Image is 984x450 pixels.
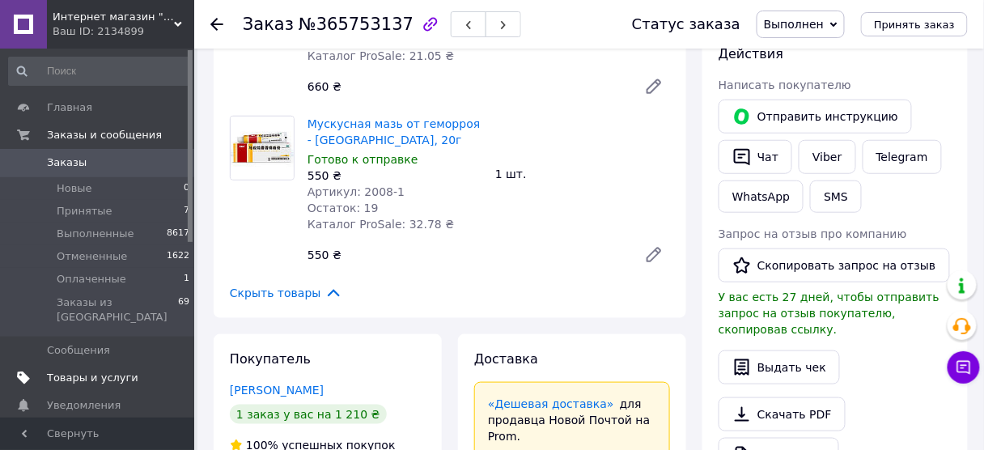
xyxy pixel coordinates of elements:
span: Товары и услуги [47,371,138,385]
span: Отмененные [57,249,127,264]
span: Скрыть товары [230,284,342,302]
span: Заказы из [GEOGRAPHIC_DATA] [57,295,178,325]
span: 69 [178,295,189,325]
span: У вас есть 27 дней, чтобы отправить запрос на отзыв покупателю, скопировав ссылку. [719,291,939,336]
a: Редактировать [638,70,670,103]
span: Выполнен [764,18,824,31]
a: WhatsApp [719,180,804,213]
span: Каталог ProSale: 32.78 ₴ [307,218,454,231]
span: Заказ [243,15,294,34]
span: №365753137 [299,15,414,34]
span: Выполненные [57,227,134,241]
span: 0 [184,181,189,196]
a: Скачать PDF [719,397,846,431]
input: Поиск [8,57,191,86]
button: Выдать чек [719,350,840,384]
span: 1 [184,272,189,287]
a: [PERSON_NAME] [230,384,324,397]
span: Запрос на отзыв про компанию [719,227,907,240]
span: Действия [719,46,783,62]
button: Скопировать запрос на отзыв [719,248,950,282]
span: Оплаченные [57,272,126,287]
span: Интернет магазин "Сhinacomplex" [53,10,174,24]
span: Каталог ProSale: 21.05 ₴ [307,49,454,62]
span: Доставка [474,351,538,367]
span: Принятые [57,204,112,219]
button: Чат с покупателем [948,351,980,384]
div: для продавца Новой Почтой на Prom. [488,396,656,444]
a: «Дешевая доставка» [488,397,614,410]
div: 550 ₴ [307,168,482,184]
a: Редактировать [638,239,670,271]
span: Уведомления [47,398,121,413]
div: Вернуться назад [210,16,223,32]
a: Мускусная мазь от геморроя - [GEOGRAPHIC_DATA], 20г [307,117,480,146]
div: 550 ₴ [301,244,631,266]
span: 1622 [167,249,189,264]
span: 7 [184,204,189,219]
span: Заказы и сообщения [47,128,162,142]
img: Мускусная мазь от геморроя - Китай, 20г [231,117,294,180]
span: 8617 [167,227,189,241]
span: Заказы [47,155,87,170]
a: Viber [799,140,855,174]
button: Принять заказ [861,12,968,36]
div: 1 шт. [489,163,676,185]
div: 1 заказ у вас на 1 210 ₴ [230,405,387,424]
span: Написать покупателю [719,79,851,91]
a: Telegram [863,140,942,174]
div: Ваш ID: 2134899 [53,24,194,39]
span: Новые [57,181,92,196]
span: Принять заказ [874,19,955,31]
button: Чат [719,140,792,174]
div: Статус заказа [632,16,740,32]
div: 660 ₴ [301,75,631,98]
button: SMS [810,180,862,213]
button: Отправить инструкцию [719,100,912,134]
span: Сообщения [47,343,110,358]
span: Готово к отправке [307,153,418,166]
span: Главная [47,100,92,115]
span: Покупатель [230,351,311,367]
span: Артикул: 2008-1 [307,185,405,198]
span: Остаток: 19 [307,202,379,214]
